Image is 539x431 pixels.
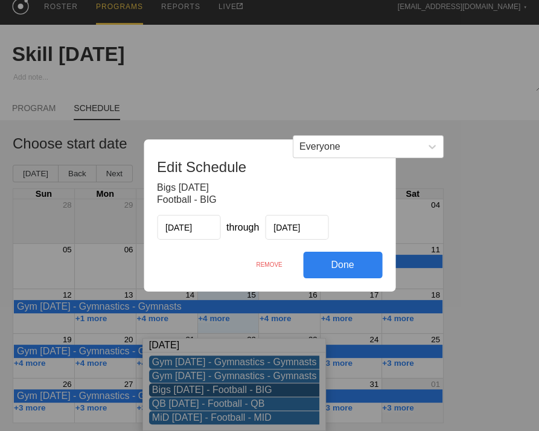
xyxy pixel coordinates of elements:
[157,182,382,194] div: Bigs [DATE]
[157,215,220,240] input: Start Date
[235,252,303,278] div: REMOVE
[299,141,340,152] div: Everyone
[157,194,382,206] div: Football - BIG
[157,159,382,176] h1: Edit Schedule
[265,215,328,240] input: End Date
[479,373,539,431] iframe: Chat Widget
[226,222,259,232] span: through
[303,252,382,278] div: Done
